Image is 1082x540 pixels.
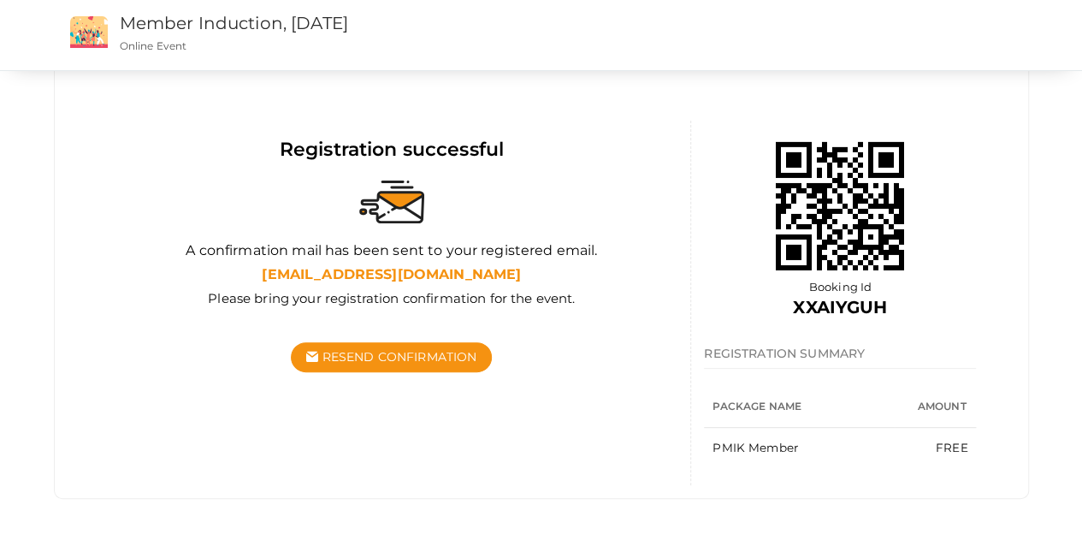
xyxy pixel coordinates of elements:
label: A confirmation mail has been sent to your registered email. [186,241,597,261]
img: event2.png [70,16,108,48]
div: Registration successful [106,136,678,163]
th: Amount [895,386,977,428]
th: Package Name [704,386,895,428]
button: Resend Confirmation [291,342,492,372]
span: REGISTRATION SUMMARY [704,346,865,361]
td: PMIK Member [704,428,895,469]
b: XXAIYGUH [793,297,887,317]
label: Please bring your registration confirmation for the event. [208,289,575,307]
p: Online Event [120,39,661,53]
span: FREE [936,441,968,454]
b: [EMAIL_ADDRESS][DOMAIN_NAME] [262,266,521,282]
span: Resend Confirmation [322,349,477,365]
span: Booking Id [809,280,872,294]
img: sent-email.svg [359,181,424,223]
a: Member Induction, [DATE] [120,13,348,33]
img: 68db633346e0fb000138f70c [754,121,925,292]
